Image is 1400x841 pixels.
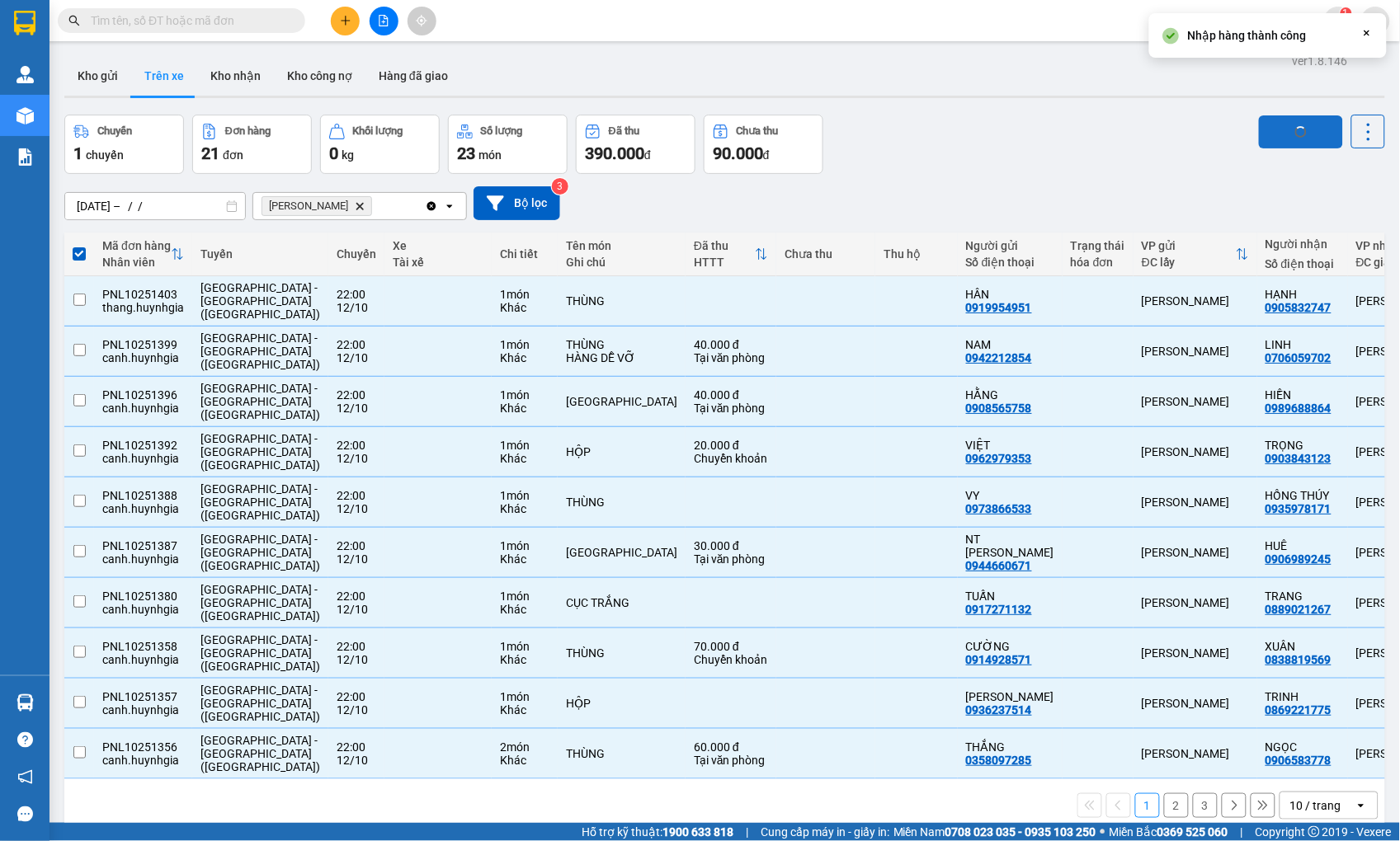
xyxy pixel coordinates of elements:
div: [PERSON_NAME] [1142,546,1249,559]
div: Khác [500,502,549,515]
input: Select a date range. [65,193,245,219]
div: ĐC lấy [1142,256,1236,269]
div: Chuyến [337,247,376,261]
div: Xe [393,239,483,252]
div: Ghi chú [566,256,677,269]
span: | [746,823,748,841]
div: 1 món [500,539,549,552]
div: Khác [500,351,549,364]
div: PNL10251396 [102,388,184,402]
span: 1 [1343,7,1349,19]
div: TX [566,546,677,559]
img: logo-vxr [14,11,35,35]
div: 12/10 [337,703,376,716]
div: PNL10251357 [102,690,184,703]
strong: 1900 633 818 [662,825,733,839]
div: TRỌNG [1266,439,1340,452]
div: Đã thu [694,239,755,252]
div: 70.000 đ [694,640,768,653]
div: 0908565758 [966,402,1032,415]
div: VIỆT [966,439,1054,452]
div: HỒNG THÚY [1266,489,1340,502]
button: plus [331,7,360,35]
div: 10 / trang [1290,797,1341,814]
div: canh.huynhgia [102,502,184,515]
div: 0936237514 [966,703,1032,716]
button: 3 [1193,793,1218,818]
div: 12/10 [337,552,376,566]
div: [PERSON_NAME] [1142,496,1249,509]
div: [PERSON_NAME] [1142,697,1249,710]
img: warehouse-icon [16,694,34,712]
span: aim [416,15,427,26]
div: 12/10 [337,452,376,465]
div: XUÂN [1266,640,1340,653]
div: LINH [1266,338,1340,351]
div: Khác [500,653,549,666]
div: THÙNG [566,338,677,351]
span: copyright [1308,826,1320,838]
div: VY [966,489,1054,502]
div: Chuyển khoản [694,653,768,666]
span: notification [17,769,33,785]
div: 12/10 [337,603,376,616]
div: 0942212854 [966,351,1032,364]
div: TRANG [1266,590,1340,603]
div: THÙNG [566,747,677,760]
span: 0 [329,143,338,163]
div: Khác [500,603,549,616]
div: Chuyển khoản [694,452,768,465]
div: Chưa thu [737,125,779,137]
div: Tại văn phòng [694,754,768,767]
div: canh.huynhgia [102,552,184,566]
div: Số điện thoại [1266,257,1340,270]
button: Đơn hàng21đơn [192,115,312,174]
div: 0973866533 [966,502,1032,515]
div: PNL10251387 [102,539,184,552]
div: VP gửi [1142,239,1236,252]
div: THÙNG [566,294,677,308]
sup: 1 [1341,7,1352,19]
span: plus [340,15,351,26]
svg: open [1355,799,1368,812]
div: 1 món [500,690,549,703]
div: TUẤN [966,590,1054,603]
img: solution-icon [16,148,34,166]
button: Hàng đã giao [365,56,461,96]
input: Tìm tên, số ĐT hoặc mã đơn [91,12,285,30]
div: PNL10251399 [102,338,184,351]
div: TRINH [1266,690,1340,703]
div: TX [566,395,677,408]
div: 40.000 đ [694,338,768,351]
th: Toggle SortBy [686,233,776,276]
div: Thu hộ [884,247,950,261]
div: Chưa thu [785,247,867,261]
span: 90.000 [713,143,763,163]
button: Trên xe [131,56,197,96]
button: Kho nhận [197,56,274,96]
div: [PERSON_NAME] [1142,294,1249,308]
svg: open [443,200,456,213]
div: 0706059702 [1266,351,1332,364]
div: Đơn hàng [225,125,271,137]
div: PNL10251403 [102,288,184,301]
div: 0944660671 [966,559,1032,572]
div: [PERSON_NAME] [1142,345,1249,358]
span: | [1241,823,1243,841]
div: Số lượng [481,125,523,137]
div: Chuyến [97,125,132,137]
div: 1 món [500,489,549,502]
div: 0962979353 [966,452,1032,465]
span: kg [342,148,354,162]
div: 12/10 [337,754,376,767]
div: Tại văn phòng [694,402,768,415]
span: Cung cấp máy in - giấy in: [761,823,889,841]
div: Mã đơn hàng [102,239,171,252]
div: Đã thu [609,125,639,137]
div: PNL10251392 [102,439,184,452]
div: 0919954951 [966,301,1032,314]
span: [GEOGRAPHIC_DATA] - [GEOGRAPHIC_DATA] ([GEOGRAPHIC_DATA]) [200,734,320,773]
div: canh.huynhgia [102,703,184,716]
span: search [68,15,80,26]
div: Khác [500,552,549,566]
